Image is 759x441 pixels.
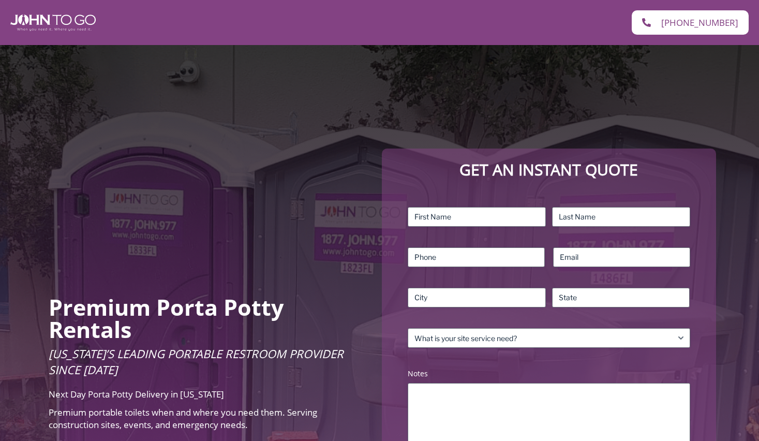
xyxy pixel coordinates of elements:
[10,14,96,31] img: John To Go
[661,18,738,27] span: [PHONE_NUMBER]
[552,288,690,307] input: State
[408,247,545,267] input: Phone
[553,247,690,267] input: Email
[408,369,690,379] label: Notes
[392,159,705,181] p: Get an Instant Quote
[49,346,344,377] span: [US_STATE]’s Leading Portable Restroom Provider Since [DATE]
[632,10,749,35] a: [PHONE_NUMBER]
[408,207,546,227] input: First Name
[408,288,546,307] input: City
[49,406,317,431] span: Premium portable toilets when and where you need them. Serving construction sites, events, and em...
[49,296,367,341] h2: Premium Porta Potty Rentals
[552,207,690,227] input: Last Name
